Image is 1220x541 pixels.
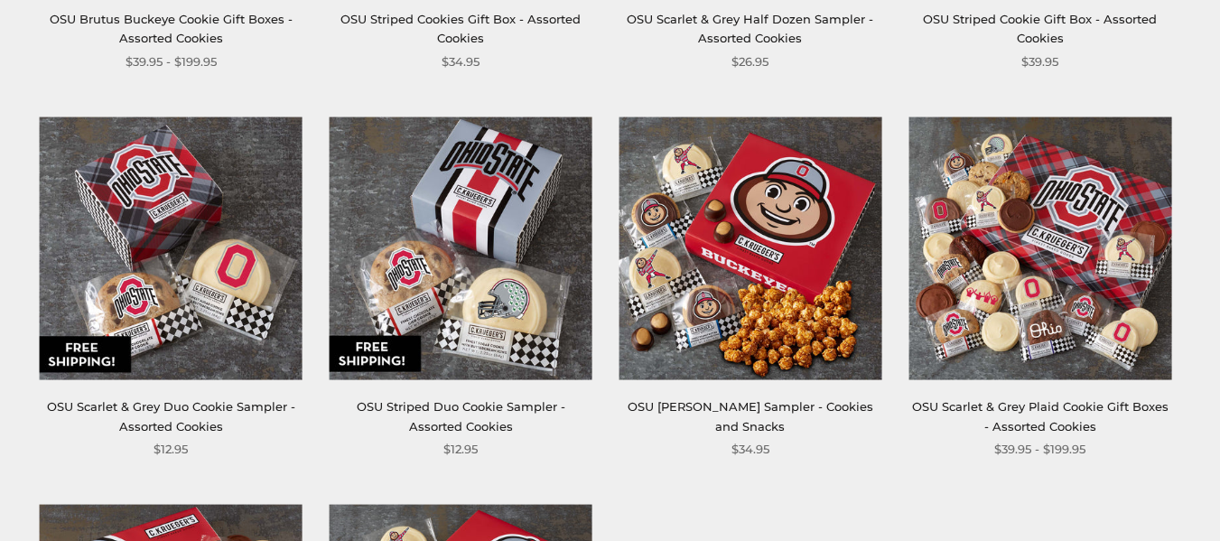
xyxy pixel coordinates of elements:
[731,52,768,71] span: $26.95
[1021,52,1058,71] span: $39.95
[619,117,881,379] img: OSU Brutus Buckeye Sampler - Cookies and Snacks
[50,12,293,45] a: OSU Brutus Buckeye Cookie Gift Boxes - Assorted Cookies
[994,440,1085,459] span: $39.95 - $199.95
[340,12,581,45] a: OSU Striped Cookies Gift Box - Assorted Cookies
[731,440,769,459] span: $34.95
[628,399,873,433] a: OSU [PERSON_NAME] Sampler - Cookies and Snacks
[40,117,303,379] img: OSU Scarlet & Grey Duo Cookie Sampler - Assorted Cookies
[47,399,295,433] a: OSU Scarlet & Grey Duo Cookie Sampler - Assorted Cookies
[908,117,1171,379] img: OSU Scarlet & Grey Plaid Cookie Gift Boxes - Assorted Cookies
[126,52,217,71] span: $39.95 - $199.95
[154,440,188,459] span: $12.95
[912,399,1169,433] a: OSU Scarlet & Grey Plaid Cookie Gift Boxes - Assorted Cookies
[627,12,873,45] a: OSU Scarlet & Grey Half Dozen Sampler - Assorted Cookies
[619,117,882,379] a: OSU Brutus Buckeye Sampler - Cookies and Snacks
[923,12,1157,45] a: OSU Striped Cookie Gift Box - Assorted Cookies
[442,52,480,71] span: $34.95
[357,399,565,433] a: OSU Striped Duo Cookie Sampler - Assorted Cookies
[330,117,592,379] img: OSU Striped Duo Cookie Sampler - Assorted Cookies
[443,440,478,459] span: $12.95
